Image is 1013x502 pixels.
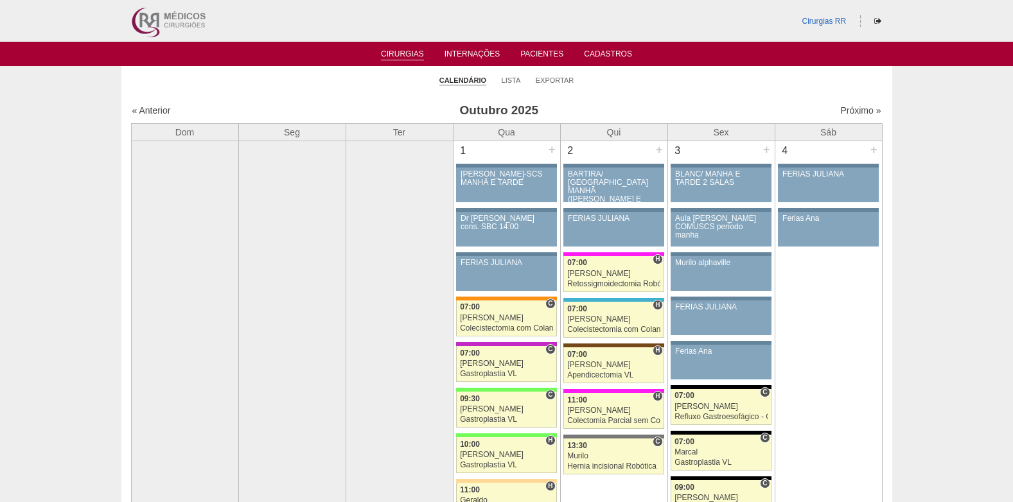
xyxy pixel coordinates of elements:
[567,462,660,471] div: Hernia incisional Robótica
[567,315,660,324] div: [PERSON_NAME]
[671,385,771,389] div: Key: Blanc
[460,440,480,449] span: 10:00
[567,361,660,369] div: [PERSON_NAME]
[674,494,768,502] div: [PERSON_NAME]
[461,170,552,187] div: [PERSON_NAME]-SCS MANHÃ E TARDE
[674,413,768,421] div: Refluxo Gastroesofágico - Cirurgia VL
[381,49,424,60] a: Cirurgias
[675,303,767,311] div: FERIAS JULIANA
[568,214,660,223] div: FERIAS JULIANA
[675,170,767,187] div: BLANC/ MANHÃ E TARDE 2 SALAS
[460,394,480,403] span: 09:30
[653,300,662,310] span: Hospital
[536,76,574,85] a: Exportar
[567,270,660,278] div: [PERSON_NAME]
[460,324,553,333] div: Colecistectomia com Colangiografia VL
[567,350,587,359] span: 07:00
[653,345,662,356] span: Hospital
[545,344,555,354] span: Consultório
[545,390,555,400] span: Consultório
[545,435,555,446] span: Hospital
[563,168,664,202] a: BARTIRA/ [GEOGRAPHIC_DATA] MANHÃ ([PERSON_NAME] E ANA)/ SANTA JOANA -TARDE
[461,259,552,267] div: FERIAS JULIANA
[456,297,556,300] div: Key: São Luiz - SCS
[840,105,881,116] a: Próximo »
[460,461,553,469] div: Gastroplastia VL
[456,208,556,212] div: Key: Aviso
[567,441,587,450] span: 13:30
[671,389,771,425] a: C 07:00 [PERSON_NAME] Refluxo Gastroesofágico - Cirurgia VL
[675,347,767,356] div: Ferias Ana
[547,141,558,158] div: +
[674,437,694,446] span: 07:00
[671,168,771,202] a: BLANC/ MANHÃ E TARDE 2 SALAS
[674,483,694,492] span: 09:00
[667,123,775,141] th: Sex
[456,392,556,428] a: C 09:30 [PERSON_NAME] Gastroplastia VL
[675,214,767,240] div: Aula [PERSON_NAME] COMUSCS período manha
[671,476,771,480] div: Key: Blanc
[520,49,563,62] a: Pacientes
[671,208,771,212] div: Key: Aviso
[456,433,556,437] div: Key: Brasil
[674,458,768,467] div: Gastroplastia VL
[567,258,587,267] span: 07:00
[778,164,878,168] div: Key: Aviso
[674,402,768,411] div: [PERSON_NAME]
[460,415,553,424] div: Gastroplastia VL
[460,451,553,459] div: [PERSON_NAME]
[445,49,500,62] a: Internações
[671,341,771,345] div: Key: Aviso
[760,478,770,489] span: Consultório
[760,433,770,443] span: Consultório
[563,302,664,338] a: H 07:00 [PERSON_NAME] Colecistectomia com Colangiografia VL
[567,325,660,334] div: Colecistectomia com Colangiografia VL
[671,345,771,379] a: Ferias Ana
[567,452,660,460] div: Murilo
[454,141,473,160] div: 1
[456,256,556,291] a: FERIAS JULIANA
[460,359,553,368] div: [PERSON_NAME]
[460,314,553,322] div: [PERSON_NAME]
[653,391,662,401] span: Hospital
[782,170,874,178] div: FERIAS JULIANA
[563,252,664,256] div: Key: Pro Matre
[778,168,878,202] a: FERIAS JULIANA
[671,252,771,256] div: Key: Aviso
[563,212,664,247] a: FERIAS JULIANA
[560,123,667,141] th: Qui
[654,141,665,158] div: +
[563,438,664,474] a: C 13:30 Murilo Hernia incisional Robótica
[671,435,771,471] a: C 07:00 Marcal Gastroplastia VL
[868,141,879,158] div: +
[563,164,664,168] div: Key: Aviso
[567,395,587,404] span: 11:00
[563,208,664,212] div: Key: Aviso
[238,123,346,141] th: Seg
[460,485,480,494] span: 11:00
[460,370,553,378] div: Gastroplastia VL
[671,164,771,168] div: Key: Aviso
[874,17,881,25] i: Sair
[453,123,560,141] th: Qua
[568,170,660,221] div: BARTIRA/ [GEOGRAPHIC_DATA] MANHÃ ([PERSON_NAME] E ANA)/ SANTA JOANA -TARDE
[674,391,694,400] span: 07:00
[460,349,480,358] span: 07:00
[563,393,664,429] a: H 11:00 [PERSON_NAME] Colectomia Parcial sem Colostomia VL
[775,123,882,141] th: Sáb
[461,214,552,231] div: Dr [PERSON_NAME] cons. SBC 14:00
[563,256,664,292] a: H 07:00 [PERSON_NAME] Retossigmoidectomia Robótica
[456,164,556,168] div: Key: Aviso
[456,212,556,247] a: Dr [PERSON_NAME] cons. SBC 14:00
[460,302,480,311] span: 07:00
[567,406,660,415] div: [PERSON_NAME]
[671,297,771,300] div: Key: Aviso
[456,300,556,336] a: C 07:00 [PERSON_NAME] Colecistectomia com Colangiografia VL
[668,141,688,160] div: 3
[567,304,587,313] span: 07:00
[456,437,556,473] a: H 10:00 [PERSON_NAME] Gastroplastia VL
[653,437,662,447] span: Consultório
[671,256,771,291] a: Murilo alphaville
[456,252,556,256] div: Key: Aviso
[561,141,581,160] div: 2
